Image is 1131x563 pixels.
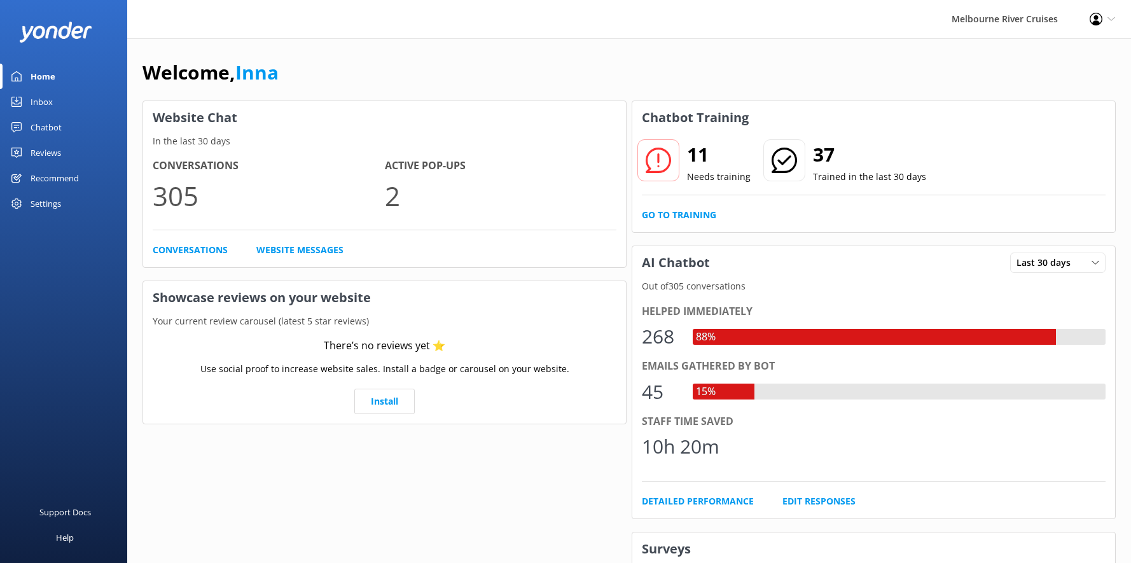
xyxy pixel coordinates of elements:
a: Inna [235,59,279,85]
h2: 37 [813,139,926,170]
a: Edit Responses [782,494,856,508]
div: 268 [642,321,680,352]
div: There’s no reviews yet ⭐ [324,338,445,354]
a: Detailed Performance [642,494,754,508]
p: 305 [153,174,385,217]
p: Your current review carousel (latest 5 star reviews) [143,314,626,328]
div: 45 [642,377,680,407]
div: Staff time saved [642,414,1106,430]
div: 15% [693,384,719,400]
div: 10h 20m [642,431,719,462]
h4: Conversations [153,158,385,174]
a: Install [354,389,415,414]
div: Inbox [31,89,53,115]
span: Last 30 days [1017,256,1078,270]
h1: Welcome, [142,57,279,88]
h2: 11 [687,139,751,170]
img: yonder-white-logo.png [19,22,92,43]
p: 2 [385,174,617,217]
div: Settings [31,191,61,216]
p: In the last 30 days [143,134,626,148]
h3: Showcase reviews on your website [143,281,626,314]
a: Website Messages [256,243,343,257]
div: Emails gathered by bot [642,358,1106,375]
p: Use social proof to increase website sales. Install a badge or carousel on your website. [200,362,569,376]
h4: Active Pop-ups [385,158,617,174]
div: Reviews [31,140,61,165]
h3: Chatbot Training [632,101,758,134]
div: Help [56,525,74,550]
p: Out of 305 conversations [632,279,1115,293]
h3: AI Chatbot [632,246,719,279]
div: Chatbot [31,115,62,140]
h3: Website Chat [143,101,626,134]
a: Conversations [153,243,228,257]
div: 88% [693,329,719,345]
div: Recommend [31,165,79,191]
p: Trained in the last 30 days [813,170,926,184]
div: Helped immediately [642,303,1106,320]
div: Support Docs [39,499,91,525]
p: Needs training [687,170,751,184]
div: Home [31,64,55,89]
a: Go to Training [642,208,716,222]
